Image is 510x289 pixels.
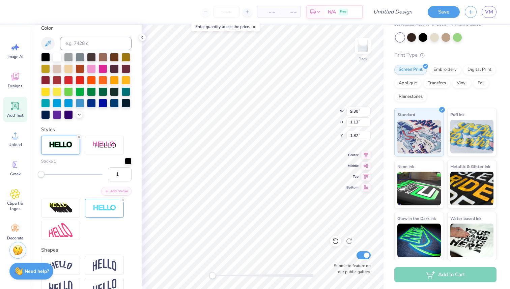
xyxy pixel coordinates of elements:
span: Clipart & logos [4,201,26,211]
img: Water based Ink [450,224,494,257]
span: Glow in the Dark Ink [397,215,436,222]
img: 3D Illusion [49,203,73,213]
img: Neon Ink [397,172,441,205]
div: Print Type [394,51,497,59]
div: Screen Print [394,65,427,75]
span: Standard [397,111,415,118]
a: VM [482,6,497,18]
span: Greek [10,171,21,177]
img: Glow in the Dark Ink [397,224,441,257]
span: Image AI [7,54,23,59]
span: # 43016 [432,22,446,28]
img: Arc [49,261,73,270]
img: Stroke [49,141,73,149]
div: Rhinestones [394,92,427,102]
div: Applique [394,78,421,88]
div: Back [359,56,367,62]
span: Metallic & Glitter Ink [450,163,490,170]
img: Arch [93,259,116,271]
label: Submit to feature on our public gallery. [330,263,371,275]
img: Free Distort [49,223,73,237]
div: Vinyl [452,78,471,88]
div: Accessibility label [209,272,216,279]
strong: Need help? [25,268,49,274]
div: Foil [473,78,489,88]
span: Upload [8,142,22,147]
input: Untitled Design [368,5,418,19]
span: Add Text [7,113,23,118]
span: Middle [346,163,359,169]
span: Decorate [7,235,23,241]
span: Top [346,174,359,179]
label: Stroke 1 [41,158,56,164]
span: – – [261,8,275,16]
span: Designs [8,83,23,89]
span: Bottom [346,185,359,190]
span: Center [346,152,359,158]
div: Embroidery [429,65,461,75]
span: N/A [328,8,336,16]
img: Metallic & Glitter Ink [450,172,494,205]
span: Puff Ink [450,111,464,118]
span: Los Angeles Apparel [394,22,429,28]
img: Standard [397,120,441,153]
label: Color [41,24,132,32]
button: Add Stroke [101,187,132,196]
div: Accessibility label [38,171,45,178]
input: – – [213,6,239,18]
div: Enter quantity to see the price. [192,22,260,31]
span: VM [485,8,493,16]
span: Free [340,9,346,14]
span: Minimum Order: 12 + [450,22,483,28]
img: Puff Ink [450,120,494,153]
div: Transfers [423,78,450,88]
input: e.g. 7428 c [60,37,132,50]
span: Neon Ink [397,163,414,170]
label: Shapes [41,246,58,254]
button: Save [428,6,460,18]
img: Negative Space [93,204,116,212]
label: Styles [41,126,55,134]
img: Shadow [93,141,116,149]
span: – – [283,8,296,16]
span: Water based Ink [450,215,481,222]
img: Back [356,39,370,53]
div: Digital Print [463,65,496,75]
